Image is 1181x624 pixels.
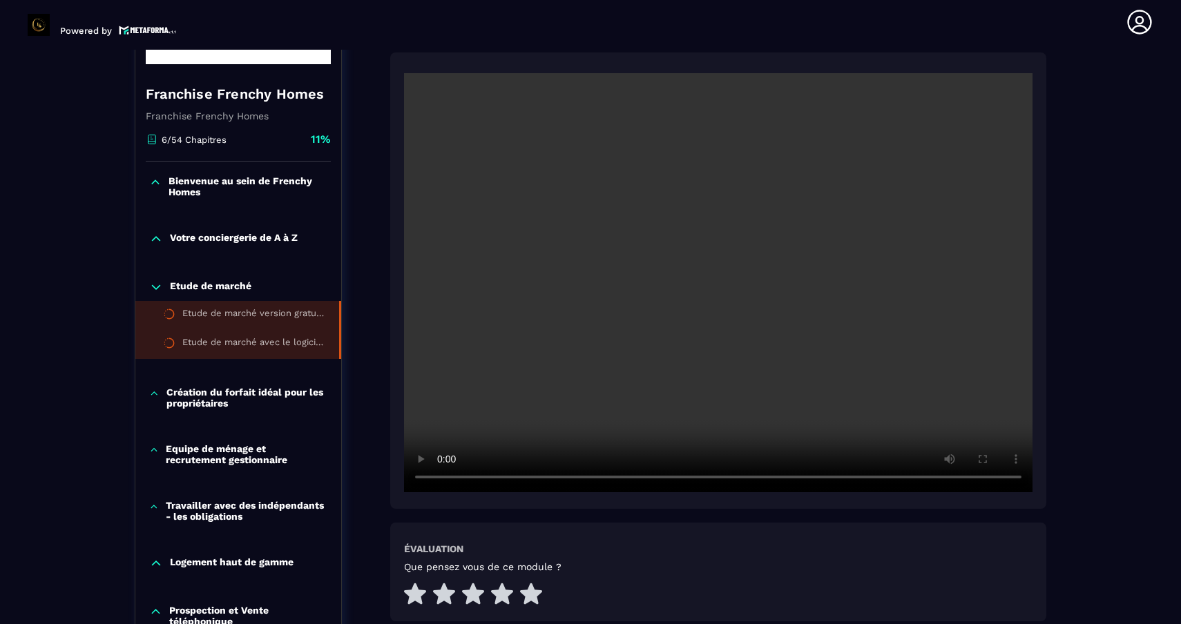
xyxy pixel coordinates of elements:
[404,561,561,572] h5: Que pensez vous de ce module ?
[182,337,325,352] div: Etude de marché avec le logiciel Airdna version payante
[170,280,251,294] p: Etude de marché
[166,387,327,409] p: Création du forfait idéal pour les propriétaires
[170,556,294,570] p: Logement haut de gamme
[162,135,227,145] p: 6/54 Chapitres
[28,14,50,36] img: logo-branding
[146,84,331,104] h4: Franchise Frenchy Homes
[404,543,463,554] h6: Évaluation
[119,24,177,36] img: logo
[166,500,327,522] p: Travailler avec des indépendants - les obligations
[311,132,331,147] p: 11%
[170,232,298,246] p: Votre conciergerie de A à Z
[60,26,112,36] p: Powered by
[166,443,327,465] p: Equipe de ménage et recrutement gestionnaire
[182,308,325,323] div: Etude de marché version gratuite
[169,175,327,197] p: Bienvenue au sein de Frenchy Homes
[146,110,331,121] p: Franchise Frenchy Homes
